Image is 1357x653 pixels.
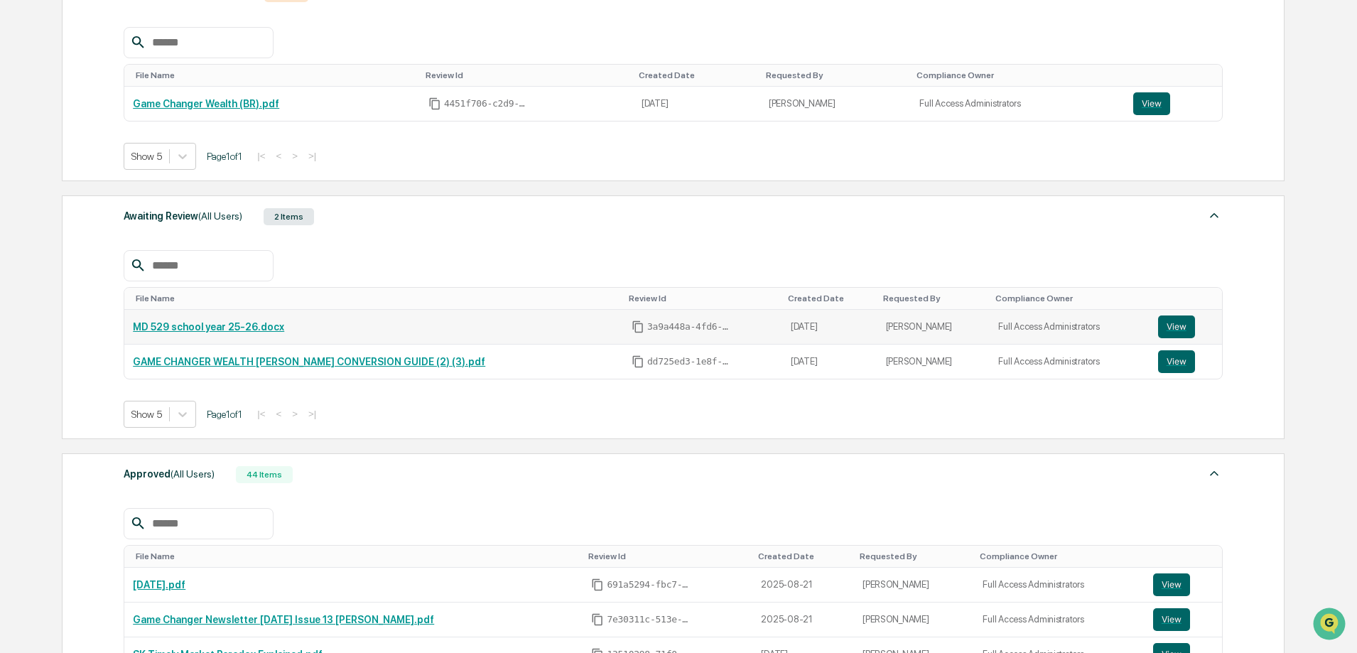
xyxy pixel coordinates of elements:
button: View [1153,608,1190,631]
div: 🖐️ [14,180,26,192]
span: 4451f706-c2d9-45a3-942b-fe2e7bf6efaa [444,98,529,109]
div: 🗄️ [103,180,114,192]
td: 2025-08-21 [752,568,854,603]
span: 7e30311c-513e-479d-ab5d-c8a031978f0c [607,614,692,625]
a: GAME CHANGER WEALTH [PERSON_NAME] CONVERSION GUIDE (2) (3).pdf [133,356,485,367]
div: Toggle SortBy [1136,70,1216,80]
span: (All Users) [171,468,215,480]
td: [PERSON_NAME] [877,310,990,345]
span: Attestations [117,179,176,193]
td: Full Access Administrators [974,603,1144,637]
td: [DATE] [782,345,877,379]
div: Toggle SortBy [1156,551,1216,561]
button: View [1158,350,1195,373]
span: 3a9a448a-4fd6-4d2d-9f33-54e99279786f [647,321,732,333]
a: MD 529 school year 25-26.docx [133,321,284,333]
td: [PERSON_NAME] [854,568,974,603]
div: Start new chat [48,109,233,123]
iframe: Open customer support [1312,606,1350,644]
button: >| [304,408,320,420]
div: Toggle SortBy [980,551,1138,561]
a: View [1153,573,1213,596]
button: < [271,408,286,420]
div: 2 Items [264,208,314,225]
span: Pylon [141,241,172,252]
div: We're available if you need us! [48,123,180,134]
span: Data Lookup [28,206,90,220]
span: Copy Id [591,613,604,626]
span: 691a5294-fbc7-4e06-b2df-9fa4a32cf256 [607,579,692,590]
button: > [288,408,302,420]
a: 🗄️Attestations [97,173,182,199]
div: Toggle SortBy [758,551,848,561]
div: Toggle SortBy [588,551,747,561]
td: [PERSON_NAME] [760,87,912,121]
span: Page 1 of 1 [207,409,242,420]
div: Toggle SortBy [883,293,985,303]
div: Toggle SortBy [860,551,968,561]
a: 🔎Data Lookup [9,200,95,226]
td: [DATE] [782,310,877,345]
div: 44 Items [236,466,293,483]
div: Toggle SortBy [136,551,577,561]
a: View [1158,315,1214,338]
a: Game Changer Wealth (BR).pdf [133,98,279,109]
div: Toggle SortBy [788,293,872,303]
span: Copy Id [428,97,441,110]
a: 🖐️Preclearance [9,173,97,199]
button: View [1133,92,1170,115]
div: Approved [124,465,215,483]
td: 2025-08-21 [752,603,854,637]
button: |< [253,150,269,162]
div: Toggle SortBy [1161,293,1217,303]
img: caret [1206,465,1223,482]
div: Toggle SortBy [639,70,755,80]
span: (All Users) [198,210,242,222]
p: How can we help? [14,30,259,53]
span: Copy Id [632,355,644,368]
div: Toggle SortBy [629,293,777,303]
a: View [1153,608,1213,631]
span: Copy Id [591,578,604,591]
div: Awaiting Review [124,207,242,225]
td: Full Access Administrators [911,87,1124,121]
input: Clear [37,65,234,80]
button: < [271,150,286,162]
td: [DATE] [633,87,760,121]
button: > [288,150,302,162]
td: [PERSON_NAME] [854,603,974,637]
div: Toggle SortBy [136,70,414,80]
div: Toggle SortBy [426,70,627,80]
div: Toggle SortBy [917,70,1118,80]
button: |< [253,408,269,420]
a: Game Changer Newsletter [DATE] Issue 13 [PERSON_NAME].pdf [133,614,434,625]
div: 🔎 [14,207,26,219]
img: 1746055101610-c473b297-6a78-478c-a979-82029cc54cd1 [14,109,40,134]
div: Toggle SortBy [136,293,617,303]
td: Full Access Administrators [990,345,1149,379]
button: >| [304,150,320,162]
span: Copy Id [632,320,644,333]
a: View [1133,92,1213,115]
td: Full Access Administrators [974,568,1144,603]
a: View [1158,350,1214,373]
span: Preclearance [28,179,92,193]
button: Start new chat [242,113,259,130]
a: [DATE].pdf [133,579,185,590]
td: [PERSON_NAME] [877,345,990,379]
img: caret [1206,207,1223,224]
span: dd725ed3-1e8f-49e7-92fc-5eba7f23d9d5 [647,356,732,367]
button: View [1153,573,1190,596]
div: Toggle SortBy [766,70,906,80]
button: View [1158,315,1195,338]
td: Full Access Administrators [990,310,1149,345]
div: Toggle SortBy [995,293,1143,303]
span: Page 1 of 1 [207,151,242,162]
a: Powered byPylon [100,240,172,252]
